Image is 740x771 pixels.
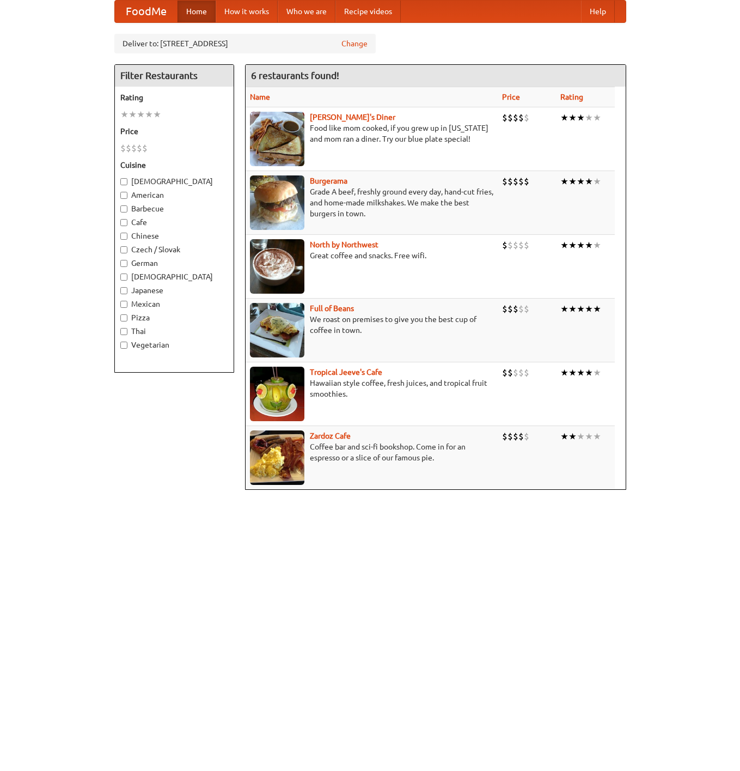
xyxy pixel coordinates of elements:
[593,112,601,124] li: ★
[577,239,585,251] li: ★
[502,367,507,379] li: $
[507,175,513,187] li: $
[250,367,304,421] img: jeeves.jpg
[178,1,216,22] a: Home
[577,367,585,379] li: ★
[250,175,304,230] img: burgerama.jpg
[560,367,568,379] li: ★
[310,432,351,440] a: Zardoz Cafe
[115,65,234,87] h4: Filter Restaurants
[120,314,127,321] input: Pizza
[502,239,507,251] li: $
[120,205,127,213] input: Barbecue
[129,108,137,120] li: ★
[568,175,577,187] li: ★
[518,175,524,187] li: $
[513,112,518,124] li: $
[216,1,278,22] a: How it works
[560,112,568,124] li: ★
[507,239,513,251] li: $
[250,303,304,357] img: beans.jpg
[524,175,529,187] li: $
[310,304,354,313] a: Full of Beans
[120,244,228,255] label: Czech / Slovak
[120,217,228,228] label: Cafe
[568,367,577,379] li: ★
[145,108,153,120] li: ★
[120,299,228,309] label: Mexican
[120,203,228,214] label: Barbecue
[120,326,228,337] label: Thai
[560,93,583,101] a: Rating
[120,192,127,199] input: American
[250,123,493,144] p: Food like mom cooked, if you grew up in [US_STATE] and mom ran a diner. Try our blue plate special!
[518,430,524,442] li: $
[524,112,529,124] li: $
[507,112,513,124] li: $
[502,303,507,315] li: $
[120,260,127,267] input: German
[250,239,304,294] img: north.jpg
[120,178,127,185] input: [DEMOGRAPHIC_DATA]
[502,112,507,124] li: $
[120,328,127,335] input: Thai
[120,230,228,241] label: Chinese
[518,367,524,379] li: $
[120,190,228,201] label: American
[131,142,137,154] li: $
[507,367,513,379] li: $
[250,250,493,261] p: Great coffee and snacks. Free wifi.
[502,93,520,101] a: Price
[568,239,577,251] li: ★
[513,303,518,315] li: $
[250,93,270,101] a: Name
[585,303,593,315] li: ★
[507,430,513,442] li: $
[560,239,568,251] li: ★
[120,258,228,269] label: German
[120,160,228,171] h5: Cuisine
[577,112,585,124] li: ★
[120,219,127,226] input: Cafe
[310,240,378,249] a: North by Northwest
[120,126,228,137] h5: Price
[593,175,601,187] li: ★
[153,108,161,120] li: ★
[120,285,228,296] label: Japanese
[518,112,524,124] li: $
[568,430,577,442] li: ★
[518,303,524,315] li: $
[126,142,131,154] li: $
[120,342,127,349] input: Vegetarian
[120,92,228,103] h5: Rating
[114,34,376,53] div: Deliver to: [STREET_ADDRESS]
[593,430,601,442] li: ★
[120,274,127,281] input: [DEMOGRAPHIC_DATA]
[524,303,529,315] li: $
[577,303,585,315] li: ★
[502,175,507,187] li: $
[250,314,493,336] p: We roast on premises to give you the best cup of coffee in town.
[310,368,382,377] a: Tropical Jeeve's Cafe
[310,177,347,185] a: Burgerama
[593,303,601,315] li: ★
[593,367,601,379] li: ★
[560,430,568,442] li: ★
[513,367,518,379] li: $
[120,312,228,323] label: Pizza
[524,239,529,251] li: $
[137,142,142,154] li: $
[120,287,127,294] input: Japanese
[568,303,577,315] li: ★
[560,175,568,187] li: ★
[278,1,335,22] a: Who we are
[120,142,126,154] li: $
[310,113,395,122] a: [PERSON_NAME]'s Diner
[250,112,304,166] img: sallys.jpg
[341,38,368,49] a: Change
[120,108,129,120] li: ★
